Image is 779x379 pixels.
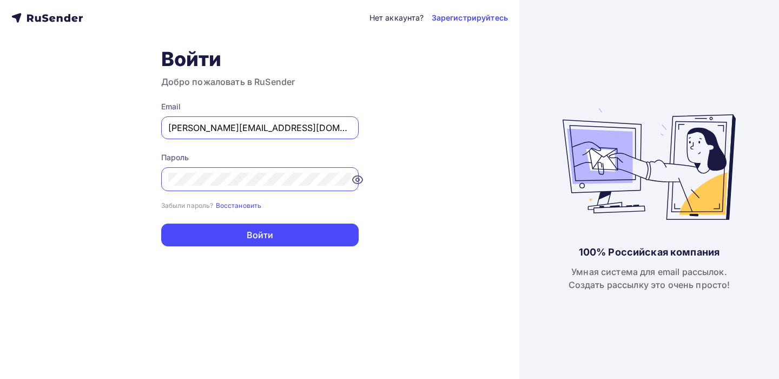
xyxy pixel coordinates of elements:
[161,47,359,71] h1: Войти
[161,101,359,112] div: Email
[579,246,719,259] div: 100% Российская компания
[369,12,424,23] div: Нет аккаунта?
[216,200,262,210] a: Восстановить
[161,152,359,163] div: Пароль
[161,201,214,210] small: Забыли пароль?
[161,75,359,88] h3: Добро пожаловать в RuSender
[216,201,262,210] small: Восстановить
[168,121,352,134] input: Укажите свой email
[432,12,508,23] a: Зарегистрируйтесь
[569,265,730,291] div: Умная система для email рассылок. Создать рассылку это очень просто!
[161,224,359,246] button: Войти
